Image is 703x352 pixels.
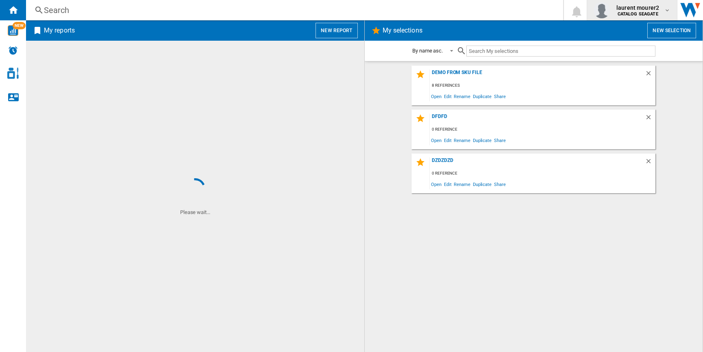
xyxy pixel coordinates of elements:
[430,179,443,190] span: Open
[466,46,655,57] input: Search My selections
[443,135,453,146] span: Edit
[453,135,471,146] span: Rename
[645,114,655,125] div: Delete
[472,135,493,146] span: Duplicate
[42,23,76,38] h2: My reports
[472,179,493,190] span: Duplicate
[180,209,210,215] ng-transclude: Please wait...
[645,157,655,168] div: Delete
[430,157,645,168] div: dzdzdzd
[430,91,443,102] span: Open
[616,4,659,12] span: laurent mourer2
[412,48,443,54] div: By name asc.
[7,68,19,79] img: cosmetic-logo.svg
[443,91,453,102] span: Edit
[645,70,655,81] div: Delete
[44,4,542,16] div: Search
[430,81,655,91] div: 8 references
[430,135,443,146] span: Open
[647,23,696,38] button: New selection
[453,91,471,102] span: Rename
[453,179,471,190] span: Rename
[493,135,507,146] span: Share
[430,168,655,179] div: 0 reference
[8,25,18,36] img: wise-card.svg
[430,70,645,81] div: demo from sku file
[381,23,424,38] h2: My selections
[316,23,357,38] button: New report
[594,2,610,18] img: profile.jpg
[618,11,658,17] b: CATALOG SEAGATE
[472,91,493,102] span: Duplicate
[443,179,453,190] span: Edit
[8,46,18,55] img: alerts-logo.svg
[430,125,655,135] div: 0 reference
[430,114,645,125] div: dfdfd
[13,22,26,29] span: NEW
[493,91,507,102] span: Share
[493,179,507,190] span: Share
